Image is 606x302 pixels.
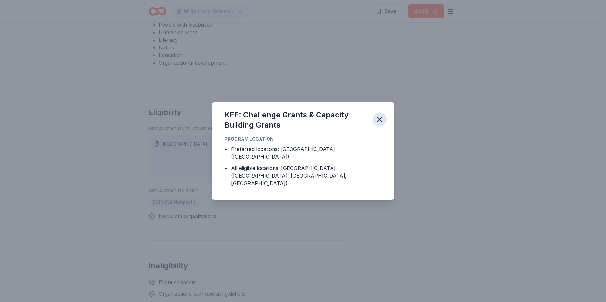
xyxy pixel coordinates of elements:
[231,164,382,187] div: All eligible locations: [GEOGRAPHIC_DATA] ([GEOGRAPHIC_DATA], [GEOGRAPHIC_DATA], [GEOGRAPHIC_DATA])
[231,145,382,160] div: Preferred locations: [GEOGRAPHIC_DATA] ([GEOGRAPHIC_DATA])
[224,164,227,172] div: •
[224,135,382,143] div: Program Location
[224,145,227,153] div: •
[224,110,368,130] div: KFF: Challenge Grants & Capacity Building Grants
